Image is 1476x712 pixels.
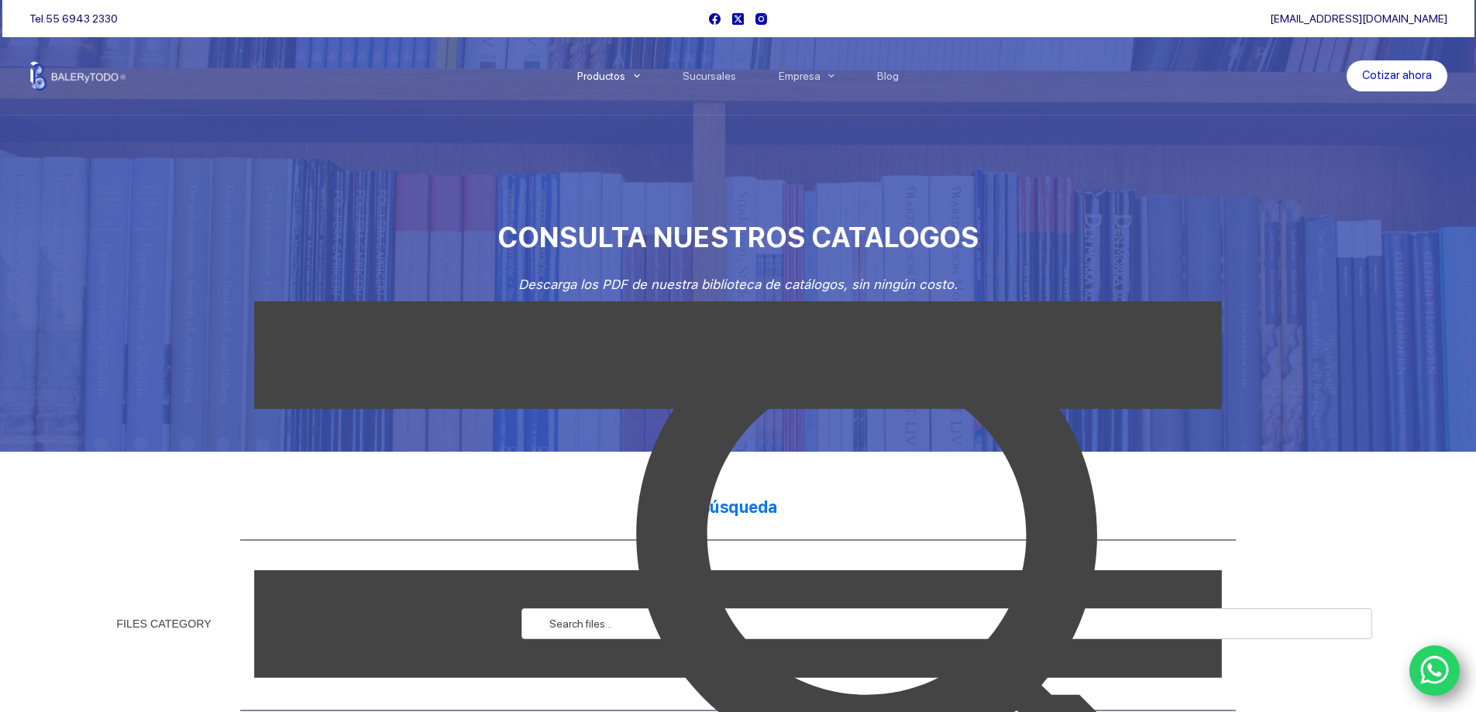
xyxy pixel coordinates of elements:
a: Cotizar ahora [1347,60,1447,91]
input: Search files... [521,608,1373,639]
a: X (Twitter) [732,13,744,25]
a: Facebook [709,13,721,25]
span: Tel. [29,12,118,25]
a: [EMAIL_ADDRESS][DOMAIN_NAME] [1270,12,1447,25]
a: Instagram [755,13,767,25]
div: FILES CATEGORY [116,618,212,629]
img: Balerytodo [29,61,126,91]
a: 55 6943 2330 [46,12,118,25]
a: WhatsApp [1409,645,1461,697]
nav: Menu Principal [556,37,920,115]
